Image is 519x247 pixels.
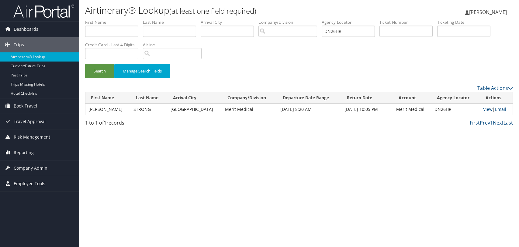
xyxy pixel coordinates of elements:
[201,19,258,25] label: Arrival City
[130,92,168,104] th: Last Name: activate to sort column ascending
[465,3,513,21] a: [PERSON_NAME]
[495,106,506,112] a: Email
[322,19,379,25] label: Agency Locator
[341,92,393,104] th: Return Date: activate to sort column ascending
[14,114,46,129] span: Travel Approval
[85,119,185,129] div: 1 to 1 of records
[222,104,277,115] td: Merit Medical
[258,19,322,25] label: Company/Division
[130,104,168,115] td: STRONG
[169,6,256,16] small: (at least one field required)
[483,106,493,112] a: View
[493,119,503,126] a: Next
[477,85,513,91] a: Table Actions
[222,92,277,104] th: Company/Division
[480,104,513,115] td: |
[85,92,130,104] th: First Name: activate to sort column ascending
[14,161,47,176] span: Company Admin
[14,98,37,114] span: Book Travel
[437,19,495,25] label: Ticketing Date
[393,104,431,115] td: Merit Medical
[168,92,222,104] th: Arrival City: activate to sort column ascending
[470,119,480,126] a: First
[85,19,143,25] label: First Name
[277,92,341,104] th: Departure Date Range: activate to sort column ascending
[480,119,490,126] a: Prev
[431,92,480,104] th: Agency Locator: activate to sort column ascending
[104,119,106,126] span: 1
[143,19,201,25] label: Last Name
[143,42,206,48] label: Airline
[490,119,493,126] a: 1
[14,176,45,191] span: Employee Tools
[114,64,170,78] button: Manage Search Fields
[14,37,24,52] span: Trips
[85,4,370,17] h1: Airtinerary® Lookup
[393,92,431,104] th: Account: activate to sort column ascending
[480,92,513,104] th: Actions
[431,104,480,115] td: DN26HR
[14,22,38,37] span: Dashboards
[277,104,341,115] td: [DATE] 8:20 AM
[503,119,513,126] a: Last
[379,19,437,25] label: Ticket Number
[168,104,222,115] td: [GEOGRAPHIC_DATA]
[85,64,114,78] button: Search
[14,145,34,160] span: Reporting
[469,9,507,16] span: [PERSON_NAME]
[85,104,130,115] td: [PERSON_NAME]
[85,42,143,48] label: Credit Card - Last 4 Digits
[14,129,50,145] span: Risk Management
[13,4,74,18] img: airportal-logo.png
[341,104,393,115] td: [DATE] 10:05 PM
